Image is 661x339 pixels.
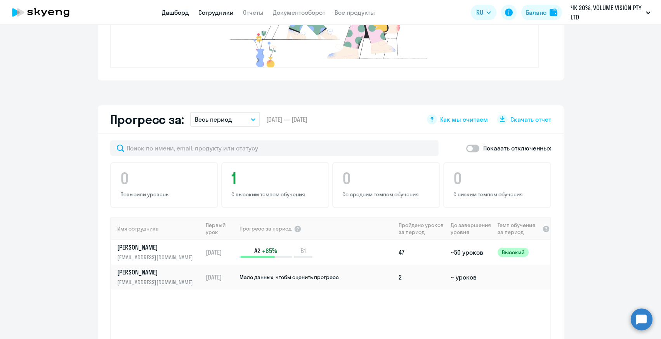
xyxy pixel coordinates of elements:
p: С высоким темпом обучения [231,191,321,198]
a: [PERSON_NAME][EMAIL_ADDRESS][DOMAIN_NAME] [117,243,202,262]
p: [EMAIL_ADDRESS][DOMAIN_NAME] [117,278,197,287]
a: [PERSON_NAME][EMAIL_ADDRESS][DOMAIN_NAME] [117,268,202,287]
a: Отчеты [243,9,264,16]
td: ~ уроков [448,265,494,290]
span: Скачать отчет [510,115,551,124]
p: Показать отключенных [483,143,551,153]
span: Прогресс за период [239,225,291,232]
td: 47 [396,240,448,265]
span: B1 [300,246,306,255]
span: Темп обучения за период [498,222,540,236]
input: Поиск по имени, email, продукту или статусу [110,140,439,156]
th: До завершения уровня [448,217,494,240]
a: Сотрудники [198,9,234,16]
button: Балансbalance [521,5,562,20]
img: balance [550,9,557,16]
a: Документооборот [273,9,325,16]
th: Имя сотрудника [111,217,203,240]
span: A2 [254,246,260,255]
th: Первый урок [203,217,239,240]
h2: Прогресс за: [110,112,184,127]
button: ЧК 20%, VOLUME VISION PTY LTD [567,3,654,22]
button: RU [471,5,496,20]
p: ЧК 20%, VOLUME VISION PTY LTD [571,3,643,22]
a: Все продукты [335,9,375,16]
th: Пройдено уроков за период [396,217,448,240]
h4: 1 [231,169,321,188]
td: [DATE] [203,265,239,290]
span: Как мы считаем [440,115,488,124]
td: [DATE] [203,240,239,265]
p: [EMAIL_ADDRESS][DOMAIN_NAME] [117,253,197,262]
td: 2 [396,265,448,290]
span: Высокий [498,248,529,257]
span: +65% [262,246,277,255]
p: Весь период [195,115,232,124]
button: Весь период [190,112,260,127]
span: RU [476,8,483,17]
td: ~50 уроков [448,240,494,265]
p: [PERSON_NAME] [117,268,197,276]
a: Дашборд [162,9,189,16]
div: Баланс [526,8,546,17]
span: Мало данных, чтобы оценить прогресс [239,274,339,281]
span: [DATE] — [DATE] [266,115,307,124]
p: [PERSON_NAME] [117,243,197,252]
